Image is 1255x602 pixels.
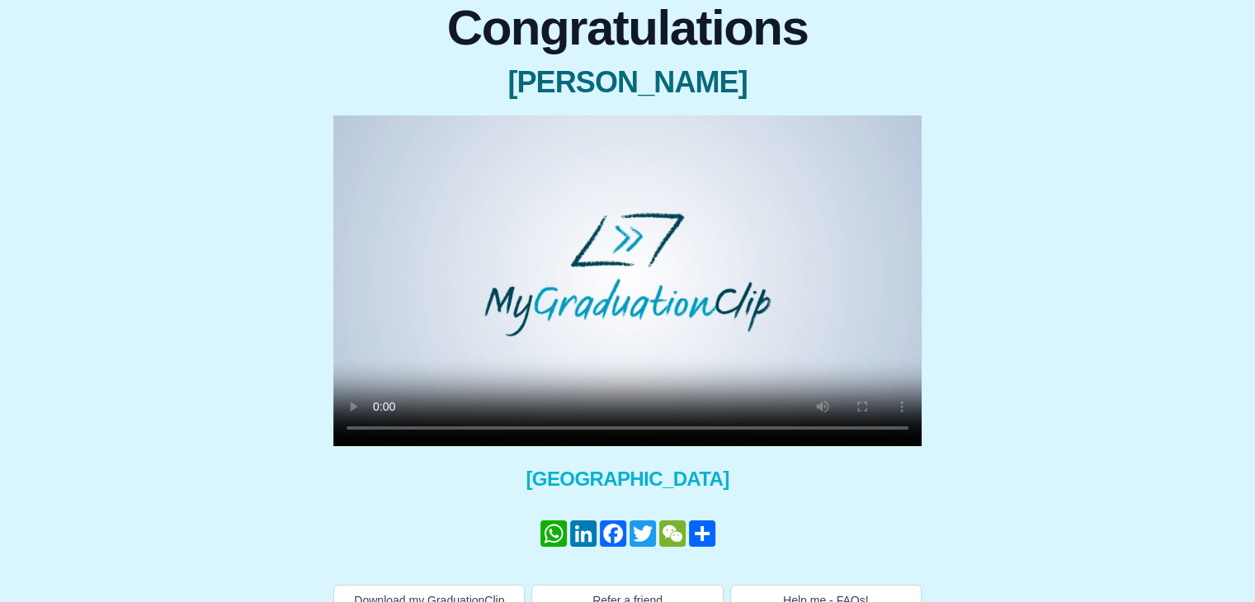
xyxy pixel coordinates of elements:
[333,466,922,492] span: [GEOGRAPHIC_DATA]
[628,520,658,547] a: Twitter
[539,520,569,547] a: WhatsApp
[658,520,687,547] a: WeChat
[598,520,628,547] a: Facebook
[687,520,717,547] a: Share
[569,520,598,547] a: LinkedIn
[333,3,922,53] span: Congratulations
[333,66,922,99] span: [PERSON_NAME]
